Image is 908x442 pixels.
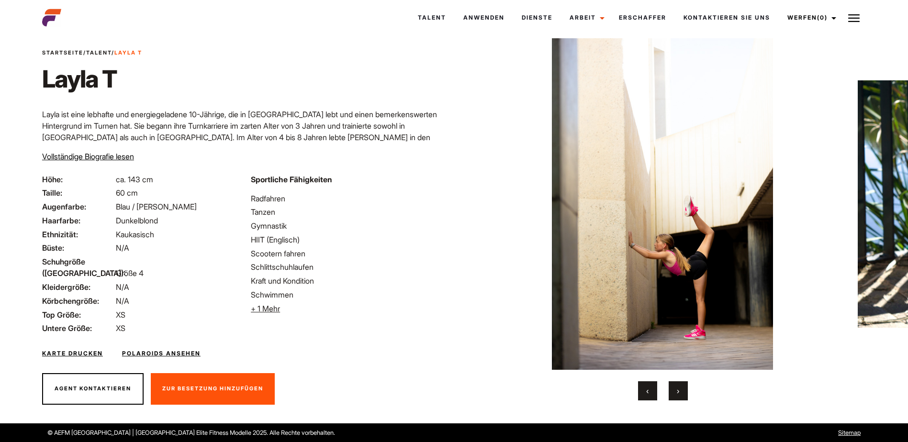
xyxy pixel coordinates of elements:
span: Körbchengröße: [42,295,114,307]
span: XS [116,310,125,320]
p: Layla ist eine lebhafte und energiegeladene 10-Jährige, die in [GEOGRAPHIC_DATA] lebt und einen b... [42,109,448,177]
h1: Layla T [42,65,142,93]
a: Polaroids ansehen [122,349,201,358]
span: Zur Besetzung hinzufügen [162,385,263,392]
li: Gymnastik [251,220,448,232]
li: Radfahren [251,193,448,204]
button: Zur Besetzung hinzufügen [151,373,275,405]
img: cropped-aefm-brand-fav-22-square.png [42,8,61,27]
span: Nächster [677,386,679,396]
a: Startseite [42,49,83,56]
li: Schlittschuhlaufen [251,261,448,273]
button: Vollständige Biografie lesen [42,151,134,162]
button: Agent kontaktieren [42,373,144,405]
li: Schwimmen [251,289,448,300]
span: + 1 Mehr [251,304,280,313]
span: Blau / [PERSON_NAME] [116,202,197,211]
a: Arbeit [561,5,610,31]
span: 60 cm [116,188,138,198]
span: Kaukasisch [116,230,154,239]
span: Dunkelblond [116,216,158,225]
li: Scootern fahren [251,248,448,259]
a: Werfen(0) [779,5,842,31]
strong: Layla T [114,49,142,56]
span: N/A [116,243,129,253]
span: Ethnizität: [42,229,114,240]
li: HIIT (Englisch) [251,234,448,245]
a: Kontaktieren Sie uns [675,5,779,31]
a: Anwenden [455,5,513,31]
font: Werfen [787,14,817,21]
p: © AEFM [GEOGRAPHIC_DATA] | [GEOGRAPHIC_DATA] Elite Fitness Modelle 2025. Alle Rechte vorbehalten. [47,428,517,437]
span: Größe 4 [116,268,144,278]
strong: Sportliche Fähigkeiten [251,175,332,184]
span: Büste: [42,242,114,254]
a: Sitemap [838,429,861,436]
span: N/A [116,282,129,292]
span: Augenfarbe: [42,201,114,212]
a: Erschaffer [610,5,675,31]
span: Vollständige Biografie lesen [42,152,134,161]
span: (0) [817,14,828,21]
span: N/A [116,296,129,306]
span: Höhe: [42,174,114,185]
span: ca. 143 cm [116,175,153,184]
li: Tanzen [251,206,448,218]
a: Karte drucken [42,349,103,358]
span: Top Größe: [42,309,114,320]
img: 0B5A8936 [477,38,848,370]
span: Vorhergehend [646,386,649,396]
li: Kraft und Kondition [251,275,448,287]
span: / / [42,49,142,57]
a: Dienste [513,5,561,31]
a: Talent [86,49,112,56]
span: Kleidergröße: [42,281,114,293]
span: Untere Größe: [42,322,114,334]
span: Taille: [42,187,114,199]
a: Talent [409,5,455,31]
img: Burger-Symbol [848,12,860,24]
span: Schuhgröße ([GEOGRAPHIC_DATA]): [42,256,114,279]
span: Haarfarbe: [42,215,114,226]
span: XS [116,323,125,333]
